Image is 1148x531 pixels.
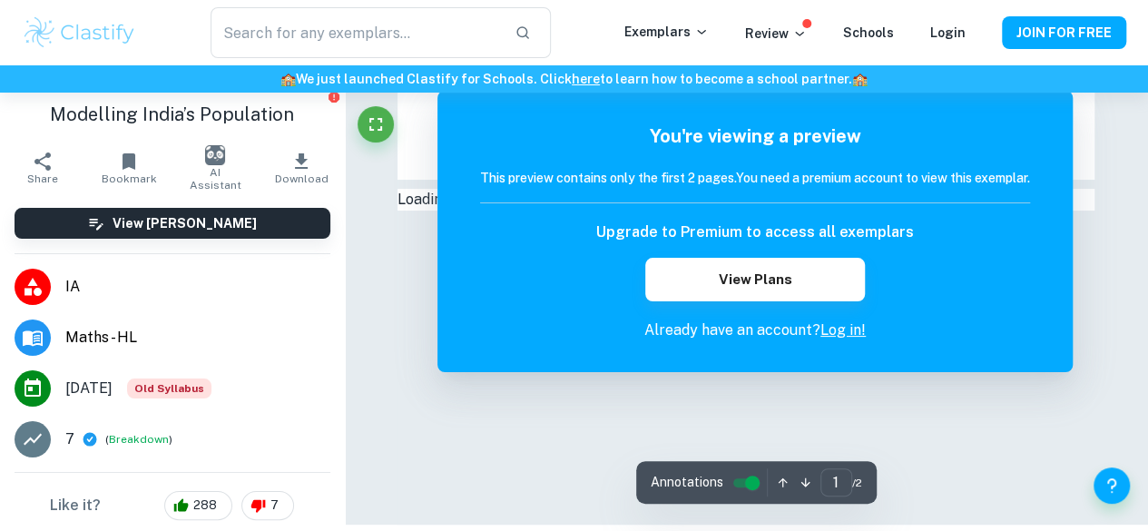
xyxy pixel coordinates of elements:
[275,172,329,185] span: Download
[645,258,865,301] button: View Plans
[820,321,866,339] a: Log in!
[183,497,227,515] span: 288
[113,213,257,233] h6: View [PERSON_NAME]
[358,106,394,143] button: Fullscreen
[930,25,966,40] a: Login
[397,189,1094,211] div: Loading page…
[434,256,1058,281] h6: The remaining pages are not being displayed
[65,428,74,450] p: 7
[22,15,137,51] img: Clastify logo
[259,143,345,193] button: Download
[15,208,330,239] button: View [PERSON_NAME]
[211,7,501,58] input: Search for any exemplars...
[260,497,289,515] span: 7
[127,379,211,398] span: Old Syllabus
[596,221,914,243] h6: Upgrade to Premium to access all exemplars
[127,379,211,398] div: Although this IA is written for the old math syllabus (last exam in November 2020), the current I...
[105,430,172,447] span: ( )
[280,72,296,86] span: 🏫
[65,378,113,399] span: [DATE]
[86,143,172,193] button: Bookmark
[480,168,1030,188] h6: This preview contains only the first 2 pages. You need a premium account to view this exemplar.
[651,473,723,492] span: Annotations
[480,320,1030,341] p: Already have an account?
[572,72,600,86] a: here
[65,276,330,298] span: IA
[480,123,1030,150] h5: You're viewing a preview
[102,172,157,185] span: Bookmark
[852,475,862,491] span: / 2
[745,24,807,44] p: Review
[328,90,341,103] button: Report issue
[15,101,330,128] h1: Modelling India’s Population
[65,327,330,349] span: Maths - HL
[50,495,101,516] h6: Like it?
[109,431,169,447] button: Breakdown
[241,491,294,520] div: 7
[172,143,259,193] button: AI Assistant
[1002,16,1126,49] button: JOIN FOR FREE
[843,25,894,40] a: Schools
[1094,467,1130,504] button: Help and Feedback
[27,172,58,185] span: Share
[4,69,1144,89] h6: We just launched Clastify for Schools. Click to learn how to become a school partner.
[852,72,868,86] span: 🏫
[183,166,248,192] span: AI Assistant
[624,22,709,42] p: Exemplars
[164,491,232,520] div: 288
[205,145,225,165] img: AI Assistant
